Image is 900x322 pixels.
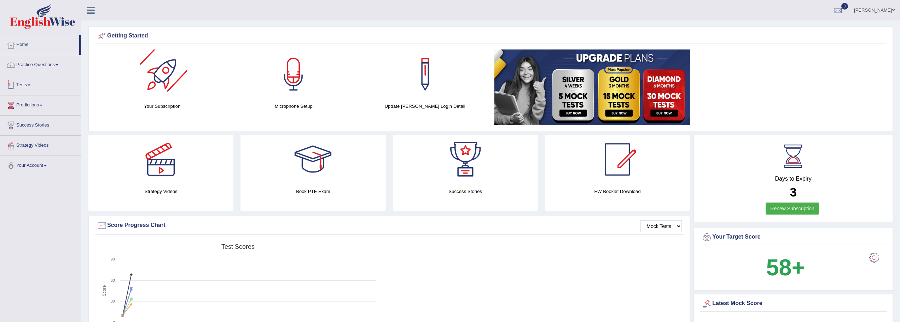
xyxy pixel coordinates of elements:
div: Your Target Score [702,232,885,242]
div: Latest Mock Score [702,298,885,309]
h4: Days to Expiry [702,176,885,182]
text: 60 [111,278,115,282]
h4: Strategy Videos [88,188,233,195]
b: 58+ [766,254,805,280]
a: Your Account [0,156,81,174]
b: 3 [790,185,796,199]
tspan: Score [102,285,107,297]
a: Practice Questions [0,55,81,73]
img: small5.jpg [494,49,690,125]
a: Strategy Videos [0,136,81,153]
h4: Book PTE Exam [240,188,385,195]
h4: EW Booklet Download [545,188,690,195]
a: Renew Subscription [766,203,819,215]
a: Home [0,35,79,53]
text: 30 [111,299,115,303]
tspan: Test scores [221,243,255,250]
div: Getting Started [97,31,885,41]
span: 0 [841,3,848,10]
h4: Your Subscription [100,103,225,110]
div: Score Progress Chart [97,220,682,231]
h4: Microphone Setup [232,103,356,110]
a: Predictions [0,95,81,113]
h4: Success Stories [393,188,538,195]
a: Tests [0,75,81,93]
text: 90 [111,257,115,261]
h4: Update [PERSON_NAME] Login Detail [363,103,487,110]
a: Success Stories [0,116,81,133]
